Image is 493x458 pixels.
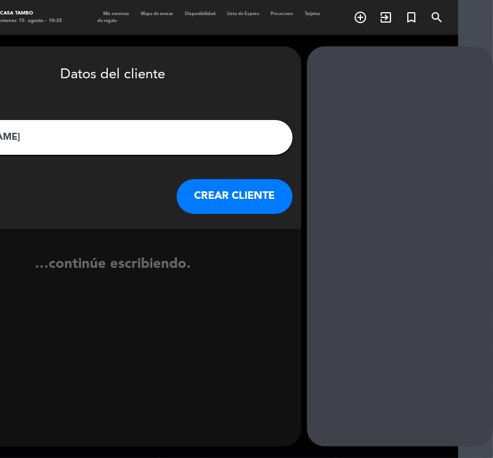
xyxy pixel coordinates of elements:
[404,10,418,24] i: turned_in_not
[179,12,221,16] span: Disponibilidad
[97,12,135,16] span: Mis reservas
[177,179,293,214] button: CREAR CLIENTE
[379,10,393,24] i: exit_to_app
[430,10,444,24] i: search
[265,12,299,16] span: Pre-acceso
[353,10,367,24] i: add_circle_outline
[135,12,179,16] span: Mapa de mesas
[97,12,320,23] span: Tarjetas de regalo
[221,12,265,16] span: Lista de Espera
